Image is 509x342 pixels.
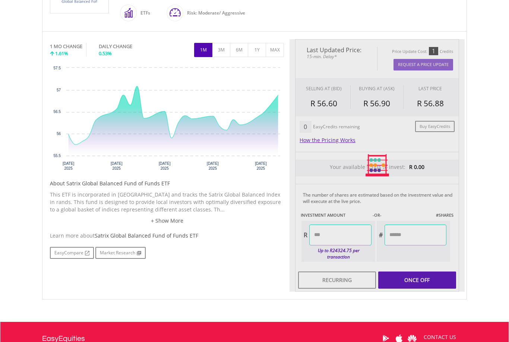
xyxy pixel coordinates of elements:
text: 57 [57,88,61,92]
div: DAILY CHANGE [99,43,157,50]
text: 57.5 [54,66,61,70]
button: 1Y [248,43,266,57]
text: [DATE] 2025 [255,161,267,170]
text: 56 [57,132,61,136]
text: [DATE] 2025 [207,161,219,170]
div: Chart. Highcharts interactive chart. [50,64,284,176]
text: [DATE] 2025 [159,161,171,170]
text: 56.5 [54,110,61,114]
a: + Show More [50,217,284,225]
span: 1.61% [55,50,68,57]
div: ETFs [137,4,150,22]
text: [DATE] 2025 [63,161,75,170]
button: 3M [212,43,230,57]
button: 1M [194,43,212,57]
div: 1 MO CHANGE [50,43,82,50]
svg: Interactive chart [50,64,284,176]
span: 0.53% [99,50,112,57]
button: 6M [230,43,248,57]
span: Satrix Global Balanced Fund of Funds ETF [95,232,198,239]
h5: About Satrix Global Balanced Fund of Funds ETF [50,180,284,187]
text: 55.5 [54,154,61,158]
button: MAX [266,43,284,57]
div: Risk: Moderate/ Aggressive [183,4,245,22]
p: This ETF is incorporated in [GEOGRAPHIC_DATA] and tracks the Satrix Global Balanced Index in rand... [50,191,284,213]
text: [DATE] 2025 [111,161,123,170]
a: EasyCompare [50,247,94,259]
div: Learn more about [50,232,284,239]
a: Market Research [95,247,146,259]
